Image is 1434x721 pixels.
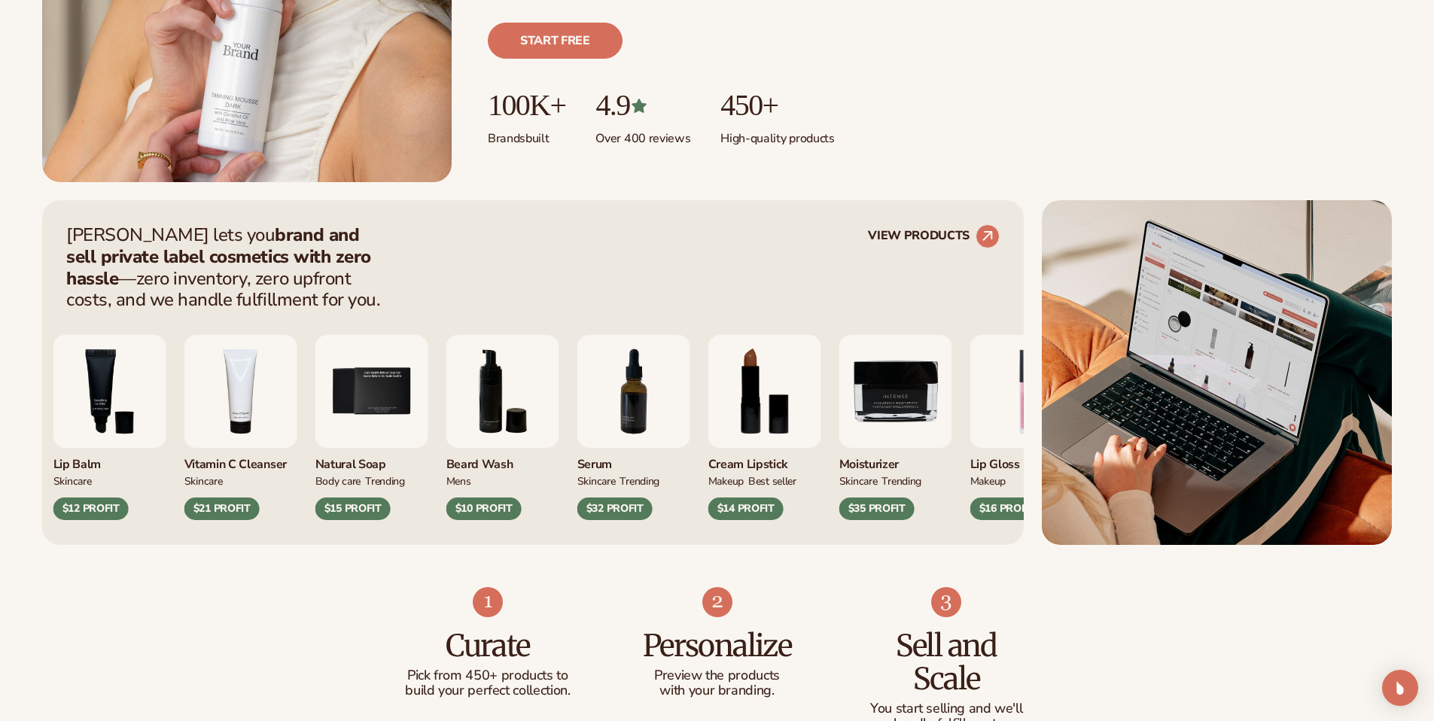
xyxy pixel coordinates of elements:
[839,497,915,520] div: $35 PROFIT
[446,448,559,473] div: Beard Wash
[862,629,1031,695] h3: Sell and Scale
[839,473,878,488] div: SKINCARE
[53,473,92,488] div: SKINCARE
[577,448,690,473] div: Serum
[708,497,784,520] div: $14 PROFIT
[403,629,573,662] h3: Curate
[1382,670,1418,706] div: Open Intercom Messenger
[708,335,821,448] img: Luxury cream lipstick.
[970,448,1083,473] div: Lip Gloss
[66,224,390,311] p: [PERSON_NAME] lets you —zero inventory, zero upfront costs, and we handle fulfillment for you.
[632,668,802,683] p: Preview the products
[708,473,744,488] div: MAKEUP
[315,448,428,473] div: Natural Soap
[970,335,1083,520] div: 1 / 9
[66,223,371,291] strong: brand and sell private label cosmetics with zero hassle
[632,683,802,698] p: with your branding.
[720,89,834,122] p: 450+
[748,473,796,488] div: BEST SELLER
[184,335,297,448] img: Vitamin c cleanser.
[720,122,834,147] p: High-quality products
[931,587,961,617] img: Shopify Image 9
[184,473,223,488] div: Skincare
[577,335,690,520] div: 7 / 9
[446,335,559,448] img: Foaming beard wash.
[632,629,802,662] h3: Personalize
[488,89,565,122] p: 100K+
[315,497,391,520] div: $15 PROFIT
[446,473,471,488] div: mens
[839,448,952,473] div: Moisturizer
[53,448,166,473] div: Lip Balm
[365,473,405,488] div: TRENDING
[970,497,1046,520] div: $16 PROFIT
[862,701,1031,716] p: You start selling and we'll
[53,335,166,448] img: Smoothing lip balm.
[184,448,297,473] div: Vitamin C Cleanser
[970,335,1083,448] img: Pink lip gloss.
[446,335,559,520] div: 6 / 9
[403,668,573,698] p: Pick from 450+ products to build your perfect collection.
[446,497,522,520] div: $10 PROFIT
[577,473,616,488] div: SKINCARE
[595,89,690,122] p: 4.9
[315,335,428,448] img: Nature bar of soap.
[839,335,952,520] div: 9 / 9
[708,448,821,473] div: Cream Lipstick
[473,587,503,617] img: Shopify Image 7
[488,23,623,59] a: Start free
[488,122,565,147] p: Brands built
[702,587,732,617] img: Shopify Image 8
[970,473,1006,488] div: MAKEUP
[1042,200,1392,545] img: Shopify Image 5
[315,473,361,488] div: BODY Care
[708,335,821,520] div: 8 / 9
[868,224,1000,248] a: VIEW PRODUCTS
[577,335,690,448] img: Collagen and retinol serum.
[881,473,921,488] div: TRENDING
[53,497,129,520] div: $12 PROFIT
[53,335,166,520] div: 3 / 9
[315,335,428,520] div: 5 / 9
[839,335,952,448] img: Moisturizer.
[184,335,297,520] div: 4 / 9
[577,497,653,520] div: $32 PROFIT
[620,473,659,488] div: TRENDING
[184,497,260,520] div: $21 PROFIT
[595,122,690,147] p: Over 400 reviews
